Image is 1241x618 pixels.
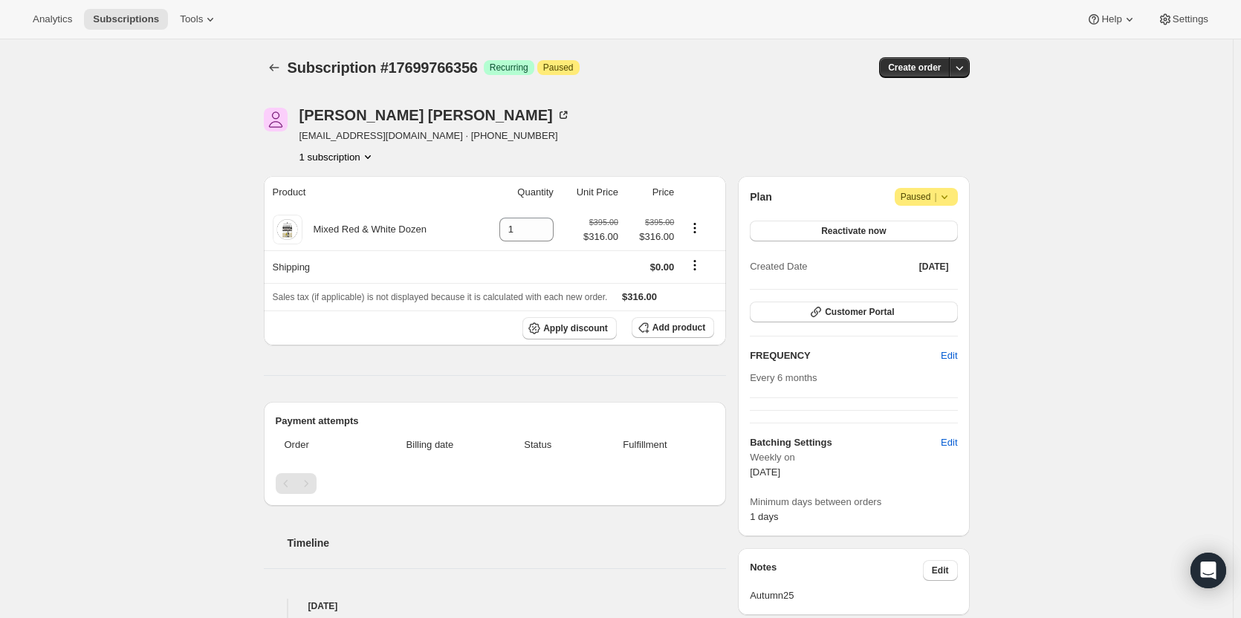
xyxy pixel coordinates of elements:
[750,511,778,522] span: 1 days
[652,322,705,334] span: Add product
[585,438,705,452] span: Fulfillment
[750,259,807,274] span: Created Date
[901,189,952,204] span: Paused
[1078,9,1145,30] button: Help
[683,257,707,273] button: Shipping actions
[264,250,478,283] th: Shipping
[825,306,894,318] span: Customer Portal
[288,59,478,76] span: Subscription #17699766356
[750,450,957,465] span: Weekly on
[750,302,957,322] button: Customer Portal
[84,9,168,30] button: Subscriptions
[276,429,365,461] th: Order
[645,218,674,227] small: $395.00
[750,372,817,383] span: Every 6 months
[369,438,491,452] span: Billing date
[934,191,936,203] span: |
[888,62,941,74] span: Create order
[264,176,478,209] th: Product
[750,466,780,478] span: [DATE]
[650,261,675,273] span: $0.00
[750,435,941,450] h6: Batching Settings
[932,431,966,455] button: Edit
[500,438,576,452] span: Status
[24,9,81,30] button: Analytics
[750,221,957,241] button: Reactivate now
[264,108,288,131] span: Karl Johnson
[33,13,72,25] span: Analytics
[299,149,375,164] button: Product actions
[941,348,957,363] span: Edit
[923,560,958,581] button: Edit
[558,176,623,209] th: Unit Price
[1190,553,1226,588] div: Open Intercom Messenger
[273,292,608,302] span: Sales tax (if applicable) is not displayed because it is calculated with each new order.
[750,348,941,363] h2: FREQUENCY
[932,565,949,576] span: Edit
[171,9,227,30] button: Tools
[750,560,923,581] h3: Notes
[683,220,707,236] button: Product actions
[622,291,657,302] span: $316.00
[589,218,618,227] small: $395.00
[299,108,571,123] div: [PERSON_NAME] [PERSON_NAME]
[1149,9,1217,30] button: Settings
[750,588,957,603] span: Autumn25
[821,225,886,237] span: Reactivate now
[750,189,772,204] h2: Plan
[632,317,714,338] button: Add product
[299,129,571,143] span: [EMAIL_ADDRESS][DOMAIN_NAME] · [PHONE_NUMBER]
[543,322,608,334] span: Apply discount
[932,344,966,368] button: Edit
[302,222,427,237] div: Mixed Red & White Dozen
[288,536,727,550] h2: Timeline
[522,317,617,339] button: Apply discount
[627,230,674,244] span: $316.00
[941,435,957,450] span: Edit
[264,57,285,78] button: Subscriptions
[1173,13,1208,25] span: Settings
[180,13,203,25] span: Tools
[276,414,715,429] h2: Payment attempts
[264,599,727,614] h4: [DATE]
[1101,13,1121,25] span: Help
[583,230,618,244] span: $316.00
[276,473,715,494] nav: Pagination
[910,256,958,277] button: [DATE]
[623,176,678,209] th: Price
[879,57,950,78] button: Create order
[543,62,574,74] span: Paused
[477,176,557,209] th: Quantity
[919,261,949,273] span: [DATE]
[490,62,528,74] span: Recurring
[750,495,957,510] span: Minimum days between orders
[93,13,159,25] span: Subscriptions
